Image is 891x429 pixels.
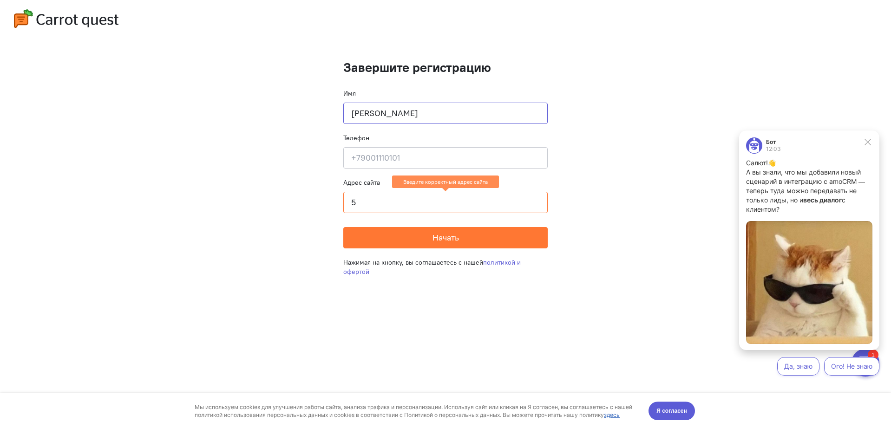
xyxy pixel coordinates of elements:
[47,231,90,250] button: Да, знаю
[343,147,548,169] input: +79001110101
[94,231,150,250] button: Ого! Не знаю
[36,20,51,26] div: 12:03
[343,258,521,276] a: политикой и офертой
[343,60,548,75] h1: Завершите регистрацию
[16,32,143,42] p: Салют!👋
[343,192,548,213] input: www.mywebsite.com
[343,89,356,98] label: Имя
[343,103,548,124] input: Ваше имя
[73,70,112,78] strong: весь диалог
[343,178,380,187] label: Адрес сайта
[392,175,499,188] ng-message: Введите корректный адрес сайта
[432,232,459,243] span: Начать
[604,19,620,26] a: здесь
[343,248,548,286] div: Нажимая на кнопку, вы соглашаетесь с нашей
[656,13,687,23] span: Я согласен
[14,9,118,28] img: carrot-quest-logo.svg
[343,133,369,143] label: Телефон
[649,9,695,27] button: Я согласен
[195,10,638,26] div: Мы используем cookies для улучшения работы сайта, анализа трафика и персонализации. Используя сай...
[21,6,32,16] div: 1
[36,13,51,19] div: Бот
[343,227,548,248] button: Начать
[16,42,143,88] p: А вы знали, что мы добавили новый сценарий в интеграцию с amoCRM — теперь туда можно передавать н...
